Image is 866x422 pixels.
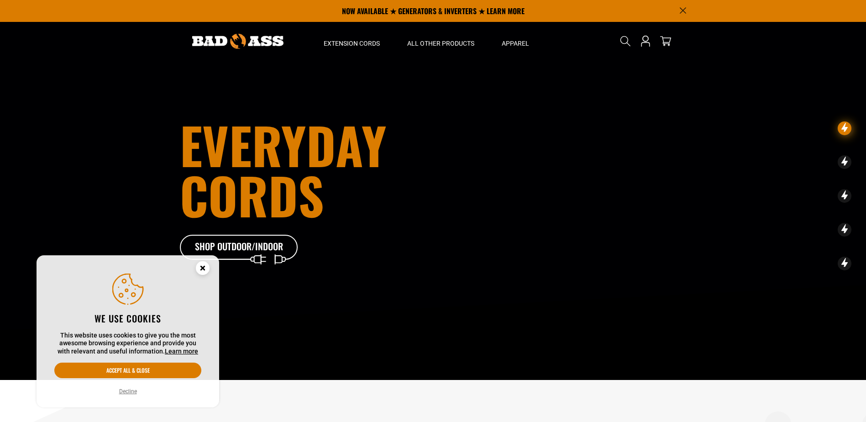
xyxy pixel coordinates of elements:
[488,22,543,60] summary: Apparel
[502,39,529,47] span: Apparel
[618,34,633,48] summary: Search
[54,312,201,324] h2: We use cookies
[180,120,484,220] h1: Everyday cords
[394,22,488,60] summary: All Other Products
[324,39,380,47] span: Extension Cords
[37,255,219,408] aside: Cookie Consent
[180,235,299,260] a: Shop Outdoor/Indoor
[310,22,394,60] summary: Extension Cords
[54,363,201,378] button: Accept all & close
[54,332,201,356] p: This website uses cookies to give you the most awesome browsing experience and provide you with r...
[165,348,198,355] a: Learn more
[192,34,283,49] img: Bad Ass Extension Cords
[407,39,474,47] span: All Other Products
[116,387,140,396] button: Decline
